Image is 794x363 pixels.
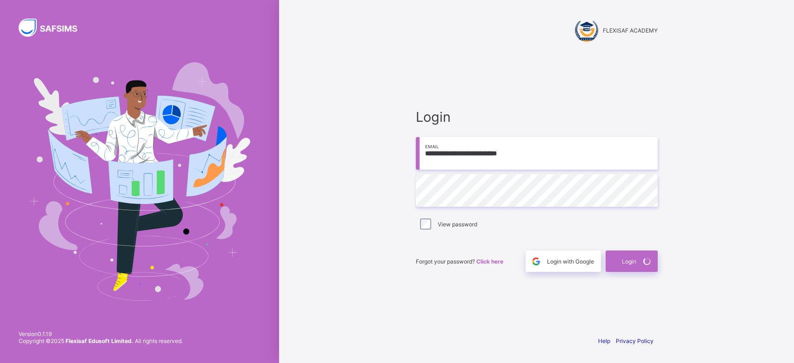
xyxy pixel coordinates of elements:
label: View password [438,221,477,228]
span: Login [416,109,658,125]
span: Login with Google [547,258,594,265]
span: Forgot your password? [416,258,503,265]
span: Version 0.1.19 [19,330,183,337]
img: google.396cfc9801f0270233282035f929180a.svg [531,256,541,267]
span: FLEXISAF ACADEMY [603,27,658,34]
span: Copyright © 2025 All rights reserved. [19,337,183,344]
a: Help [598,337,610,344]
img: Hero Image [29,62,250,300]
a: Click here [476,258,503,265]
strong: Flexisaf Edusoft Limited. [66,337,133,344]
img: SAFSIMS Logo [19,19,88,37]
a: Privacy Policy [616,337,654,344]
span: Login [622,258,636,265]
